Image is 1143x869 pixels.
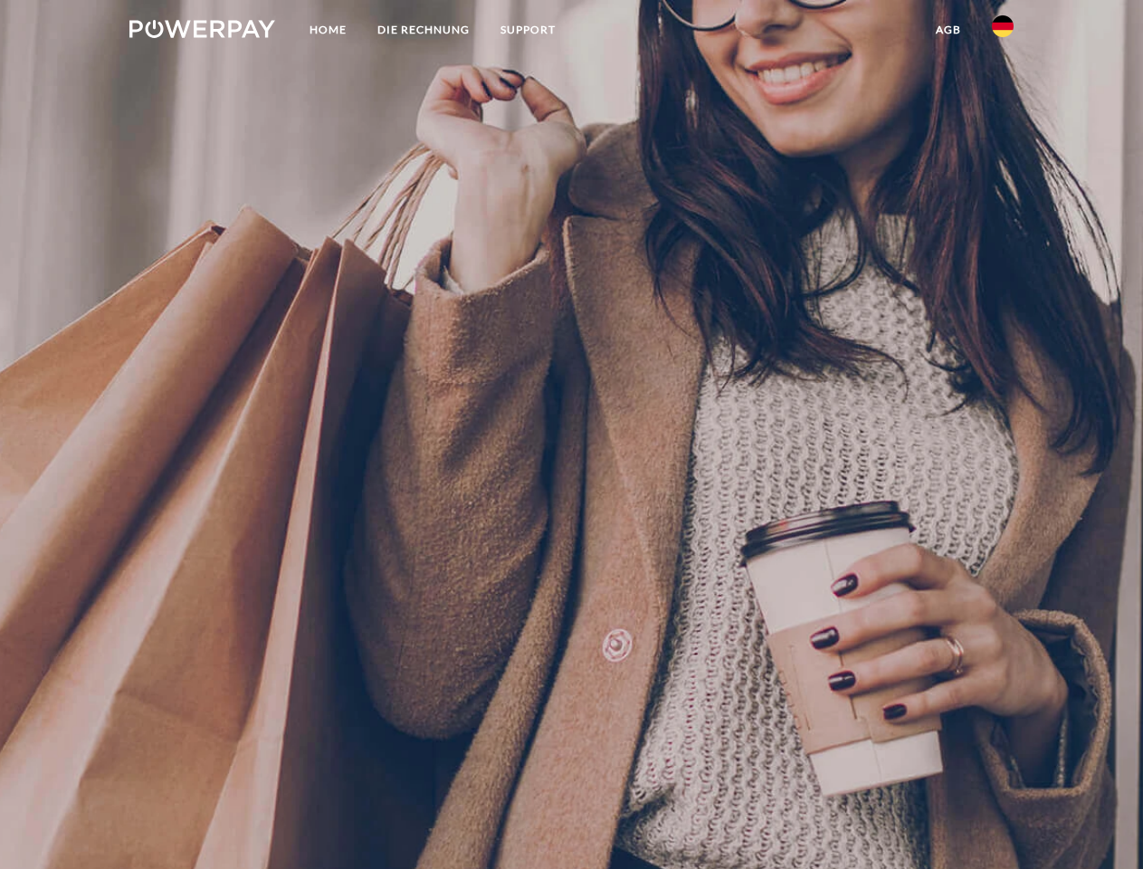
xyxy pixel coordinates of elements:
[992,15,1014,37] img: de
[485,14,571,46] a: SUPPORT
[920,14,976,46] a: agb
[129,20,275,38] img: logo-powerpay-white.svg
[294,14,362,46] a: Home
[362,14,485,46] a: DIE RECHNUNG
